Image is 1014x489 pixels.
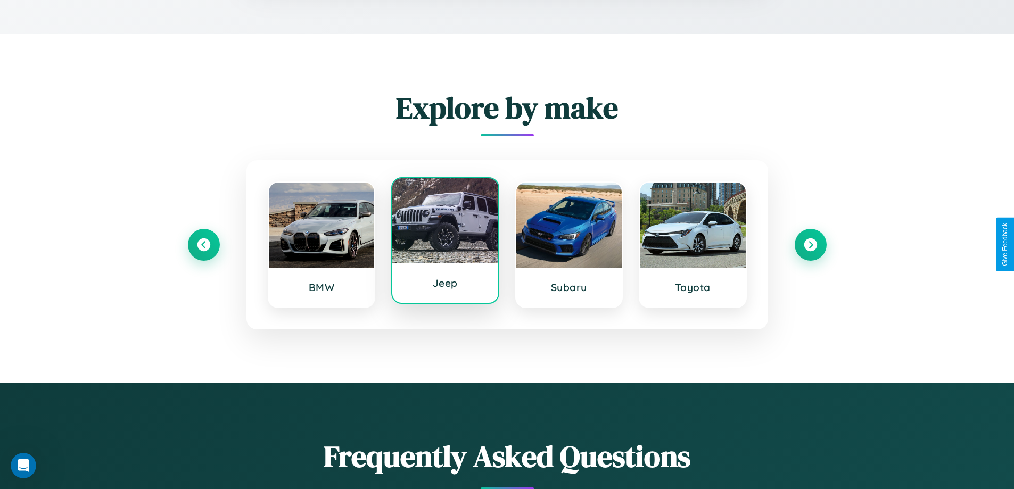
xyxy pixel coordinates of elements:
[188,436,827,477] h2: Frequently Asked Questions
[527,281,612,294] h3: Subaru
[11,453,36,478] iframe: Intercom live chat
[279,281,364,294] h3: BMW
[403,277,488,289] h3: Jeep
[1001,223,1009,266] div: Give Feedback
[650,281,735,294] h3: Toyota
[188,87,827,128] h2: Explore by make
